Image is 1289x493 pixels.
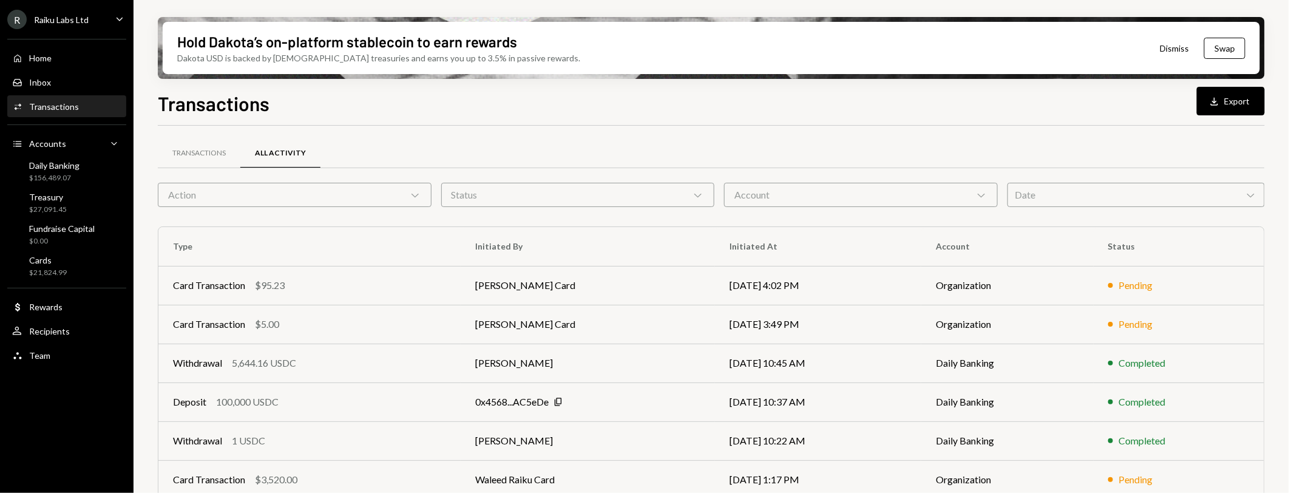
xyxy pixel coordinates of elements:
[255,148,306,158] div: All Activity
[29,302,63,312] div: Rewards
[240,138,320,169] a: All Activity
[1197,87,1265,115] button: Export
[255,278,285,293] div: $95.23
[921,421,1093,460] td: Daily Banking
[1145,34,1204,63] button: Dismiss
[7,320,126,342] a: Recipients
[173,278,245,293] div: Card Transaction
[29,268,67,278] div: $21,824.99
[29,101,79,112] div: Transactions
[158,227,461,266] th: Type
[921,227,1093,266] th: Account
[177,32,517,52] div: Hold Dakota’s on-platform stablecoin to earn rewards
[461,305,715,344] td: [PERSON_NAME] Card
[461,227,715,266] th: Initiated By
[29,160,80,171] div: Daily Banking
[1119,278,1153,293] div: Pending
[724,183,998,207] div: Account
[715,266,921,305] td: [DATE] 4:02 PM
[158,183,431,207] div: Action
[29,350,50,361] div: Team
[29,138,66,149] div: Accounts
[715,305,921,344] td: [DATE] 3:49 PM
[1007,183,1265,207] div: Date
[921,382,1093,421] td: Daily Banking
[173,317,245,331] div: Card Transaction
[29,326,70,336] div: Recipients
[173,395,206,409] div: Deposit
[7,10,27,29] div: R
[1119,433,1166,448] div: Completed
[475,395,549,409] div: 0x4568...AC5eDe
[461,266,715,305] td: [PERSON_NAME] Card
[7,188,126,217] a: Treasury$27,091.45
[7,95,126,117] a: Transactions
[158,91,269,115] h1: Transactions
[29,53,52,63] div: Home
[232,356,296,370] div: 5,644.16 USDC
[34,15,89,25] div: Raiku Labs Ltd
[7,344,126,366] a: Team
[7,220,126,249] a: Fundraise Capital$0.00
[461,421,715,460] td: [PERSON_NAME]
[715,227,921,266] th: Initiated At
[255,317,279,331] div: $5.00
[173,472,245,487] div: Card Transaction
[1119,472,1153,487] div: Pending
[29,192,67,202] div: Treasury
[177,52,580,64] div: Dakota USD is backed by [DEMOGRAPHIC_DATA] treasuries and earns you up to 3.5% in passive rewards.
[216,395,279,409] div: 100,000 USDC
[255,472,297,487] div: $3,520.00
[7,251,126,280] a: Cards$21,824.99
[29,173,80,183] div: $156,489.07
[1094,227,1264,266] th: Status
[921,305,1093,344] td: Organization
[29,77,51,87] div: Inbox
[173,433,222,448] div: Withdrawal
[29,236,95,246] div: $0.00
[441,183,715,207] div: Status
[715,421,921,460] td: [DATE] 10:22 AM
[715,344,921,382] td: [DATE] 10:45 AM
[29,255,67,265] div: Cards
[29,205,67,215] div: $27,091.45
[921,344,1093,382] td: Daily Banking
[1119,356,1166,370] div: Completed
[715,382,921,421] td: [DATE] 10:37 AM
[1119,317,1153,331] div: Pending
[461,344,715,382] td: [PERSON_NAME]
[232,433,265,448] div: 1 USDC
[7,157,126,186] a: Daily Banking$156,489.07
[173,356,222,370] div: Withdrawal
[7,296,126,318] a: Rewards
[7,71,126,93] a: Inbox
[7,132,126,154] a: Accounts
[921,266,1093,305] td: Organization
[172,148,226,158] div: Transactions
[7,47,126,69] a: Home
[29,223,95,234] div: Fundraise Capital
[1119,395,1166,409] div: Completed
[1204,38,1245,59] button: Swap
[158,138,240,169] a: Transactions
